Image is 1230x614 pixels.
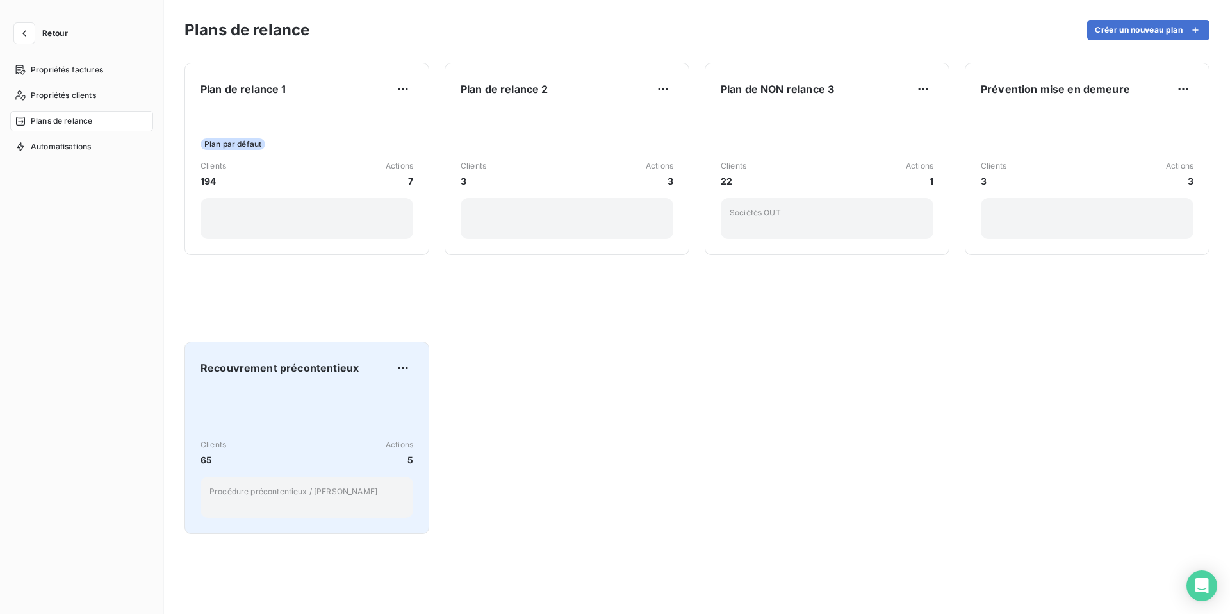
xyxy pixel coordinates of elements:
span: Plan de relance 1 [201,81,286,97]
p: Procédure précontentieux / [PERSON_NAME] [209,486,404,497]
span: 3 [646,174,673,188]
span: 194 [201,174,226,188]
span: Plan par défaut [201,138,265,150]
span: Actions [386,439,413,451]
span: 3 [1166,174,1193,188]
p: Sociétés OUT [730,207,924,219]
button: Retour [10,23,78,44]
span: Retour [42,29,68,37]
span: Plan de relance 2 [461,81,548,97]
span: Clients [461,160,486,172]
span: Clients [201,160,226,172]
div: Open Intercom Messenger [1186,570,1217,601]
span: Prévention mise en demeure [981,81,1130,97]
span: Clients [981,160,1006,172]
span: Actions [386,160,413,172]
span: Propriétés factures [31,64,103,76]
span: Plan de NON relance 3 [721,81,834,97]
span: 3 [461,174,486,188]
a: Plans de relance [10,111,153,131]
a: Propriétés factures [10,60,153,80]
span: Automatisations [31,141,91,153]
span: 1 [906,174,933,188]
span: Actions [1166,160,1193,172]
span: Actions [646,160,673,172]
span: Recouvrement précontentieux [201,360,359,376]
a: Automatisations [10,137,153,157]
span: 65 [201,453,226,467]
span: Plans de relance [31,115,92,127]
span: Propriétés clients [31,90,96,101]
span: Clients [201,439,226,451]
span: 7 [386,174,413,188]
h3: Plans de relance [184,19,309,42]
span: 22 [721,174,746,188]
span: 5 [386,453,413,467]
span: Clients [721,160,746,172]
span: 3 [981,174,1006,188]
a: Propriétés clients [10,85,153,106]
button: Créer un nouveau plan [1087,20,1209,40]
span: Actions [906,160,933,172]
